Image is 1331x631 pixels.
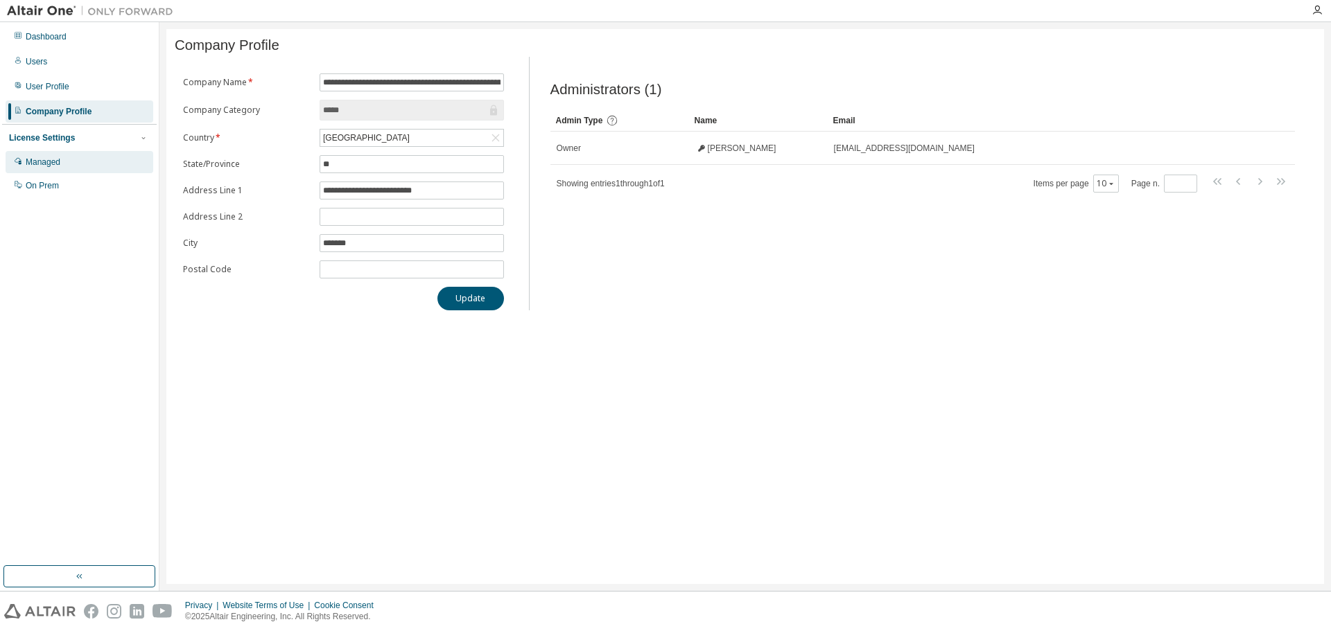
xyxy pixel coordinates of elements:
span: [PERSON_NAME] [708,143,776,154]
div: Website Terms of Use [223,600,314,611]
span: Showing entries 1 through 1 of 1 [557,179,665,188]
div: Company Profile [26,106,92,117]
div: License Settings [9,132,75,143]
span: [EMAIL_ADDRESS][DOMAIN_NAME] [834,143,975,154]
div: Dashboard [26,31,67,42]
div: User Profile [26,81,69,92]
button: Update [437,287,504,310]
label: Company Name [183,77,311,88]
div: [GEOGRAPHIC_DATA] [321,130,412,145]
div: On Prem [26,180,59,191]
span: Items per page [1034,175,1119,193]
span: Administrators (1) [550,82,662,98]
img: altair_logo.svg [4,604,76,619]
img: linkedin.svg [130,604,144,619]
label: Address Line 2 [183,211,311,222]
div: Cookie Consent [314,600,381,611]
div: Email [833,109,1256,132]
label: Country [183,132,311,143]
span: Page n. [1131,175,1197,193]
label: Address Line 1 [183,185,311,196]
div: Managed [26,157,60,168]
p: © 2025 Altair Engineering, Inc. All Rights Reserved. [185,611,382,623]
label: City [183,238,311,249]
label: Postal Code [183,264,311,275]
label: Company Category [183,105,311,116]
div: Users [26,56,47,67]
div: Name [695,109,822,132]
div: Privacy [185,600,223,611]
img: facebook.svg [84,604,98,619]
span: Owner [557,143,581,154]
label: State/Province [183,159,311,170]
img: youtube.svg [153,604,173,619]
span: Company Profile [175,37,279,53]
button: 10 [1097,178,1115,189]
img: instagram.svg [107,604,121,619]
span: Admin Type [556,116,603,125]
div: [GEOGRAPHIC_DATA] [320,130,503,146]
img: Altair One [7,4,180,18]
